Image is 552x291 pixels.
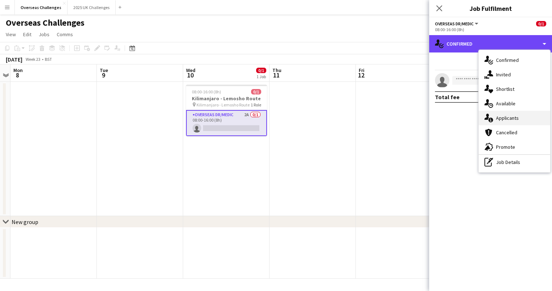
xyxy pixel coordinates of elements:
span: Shortlist [496,86,514,92]
div: 08:00-16:00 (8h) [435,27,546,32]
span: Overseas Dr/Medic [435,21,474,26]
span: Thu [272,67,281,73]
app-job-card: 08:00-16:00 (8h)0/1Kilimanjaro - Lemosho Route Kilimanjaro - Lemosho Route1 RoleOverseas Dr/Medic... [186,85,267,136]
span: Applicants [496,115,519,121]
span: 0/1 [256,68,266,73]
span: 10 [185,71,195,79]
h3: Kilimanjaro - Lemosho Route [186,95,267,102]
span: Tue [100,67,108,73]
div: Confirmed [429,35,552,52]
button: Overseas Dr/Medic [435,21,479,26]
span: Jobs [39,31,49,38]
span: View [6,31,16,38]
span: Week 23 [24,56,42,62]
span: 0/1 [536,21,546,26]
span: 12 [358,71,365,79]
button: 2025 UK Challenges [68,0,116,14]
span: Available [496,100,516,107]
span: Confirmed [496,57,519,63]
span: 9 [99,71,108,79]
span: Cancelled [496,129,517,136]
span: 1 Role [251,102,261,107]
span: 8 [12,71,23,79]
div: Total fee [435,93,460,101]
span: Invited [496,71,511,78]
a: View [3,30,19,39]
div: [DATE] [6,56,22,63]
div: New group [12,218,38,225]
span: Wed [186,67,195,73]
span: Promote [496,144,515,150]
span: Comms [57,31,73,38]
button: Overseas Challenges [15,0,68,14]
a: Comms [54,30,76,39]
a: Jobs [36,30,52,39]
span: Fri [359,67,365,73]
app-card-role: Overseas Dr/Medic2A0/108:00-16:00 (8h) [186,110,267,136]
div: BST [45,56,52,62]
span: 08:00-16:00 (8h) [192,89,221,94]
span: Mon [13,67,23,73]
div: Job Details [479,155,550,169]
div: 1 Job [256,74,266,79]
span: 0/1 [251,89,261,94]
h1: Overseas Challenges [6,17,85,28]
span: Kilimanjaro - Lemosho Route [197,102,250,107]
span: 11 [271,71,281,79]
h3: Job Fulfilment [429,4,552,13]
span: Edit [23,31,31,38]
a: Edit [20,30,34,39]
